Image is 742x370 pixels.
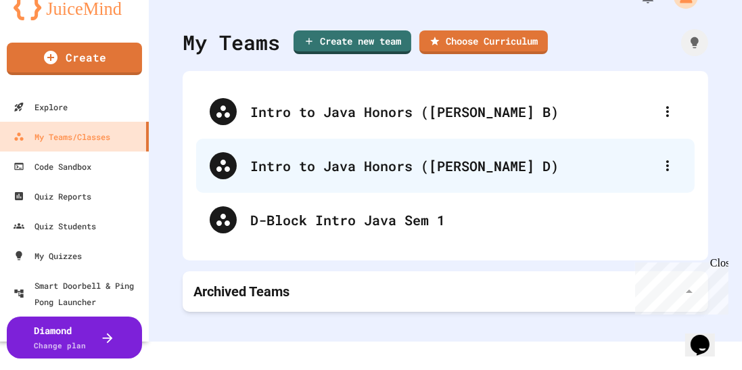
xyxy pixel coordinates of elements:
[14,218,96,234] div: Quiz Students
[183,27,280,57] div: My Teams
[685,316,728,356] iframe: chat widget
[630,257,728,315] iframe: chat widget
[5,5,93,86] div: Chat with us now!Close
[14,99,68,115] div: Explore
[7,317,142,359] button: DiamondChange plan
[34,323,87,352] div: Diamond
[14,277,143,310] div: Smart Doorbell & Ping Pong Launcher
[7,43,142,75] a: Create
[250,210,681,230] div: D-Block Intro Java Sem 1
[196,85,695,139] div: Intro to Java Honors ([PERSON_NAME] B)
[250,101,654,122] div: Intro to Java Honors ([PERSON_NAME] B)
[14,248,82,264] div: My Quizzes
[14,188,91,204] div: Quiz Reports
[34,340,87,350] span: Change plan
[14,158,91,175] div: Code Sandbox
[250,156,654,176] div: Intro to Java Honors ([PERSON_NAME] D)
[193,282,289,301] p: Archived Teams
[14,129,110,145] div: My Teams/Classes
[419,30,548,54] a: Choose Curriculum
[196,139,695,193] div: Intro to Java Honors ([PERSON_NAME] D)
[196,193,695,247] div: D-Block Intro Java Sem 1
[294,30,411,54] a: Create new team
[681,29,708,56] div: How it works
